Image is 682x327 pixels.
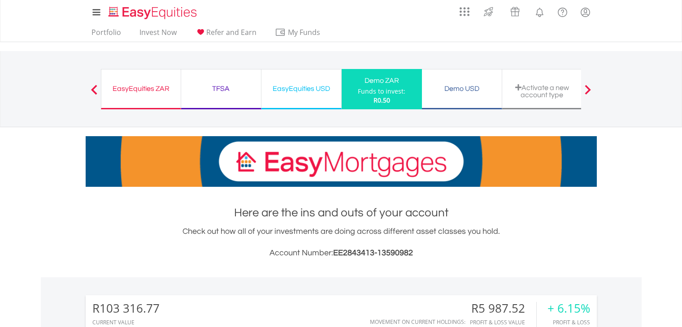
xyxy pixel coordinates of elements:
img: vouchers-v2.svg [508,4,522,19]
span: Refer and Earn [206,27,256,37]
a: AppsGrid [454,2,475,17]
div: Check out how all of your investments are doing across different asset classes you hold. [86,225,597,259]
a: Notifications [528,2,551,20]
span: EE2843413-13590982 [333,249,413,257]
img: EasyMortage Promotion Banner [86,136,597,187]
div: Profit & Loss [547,319,590,325]
h3: Account Number: [86,247,597,259]
div: R5 987.52 [470,302,536,315]
a: Invest Now [136,28,180,42]
a: Refer and Earn [191,28,260,42]
h1: Here are the ins and outs of your account [86,205,597,221]
img: thrive-v2.svg [481,4,496,19]
div: EasyEquities USD [267,82,336,95]
a: Home page [105,2,200,20]
div: R103 316.77 [92,302,160,315]
div: Funds to invest: [358,87,405,96]
a: Portfolio [88,28,125,42]
img: grid-menu-icon.svg [460,7,469,17]
div: Demo ZAR [347,74,417,87]
img: EasyEquities_Logo.png [107,5,200,20]
a: My Profile [574,2,597,22]
div: TFSA [187,82,256,95]
div: CURRENT VALUE [92,319,160,325]
div: Profit & Loss Value [470,319,536,325]
span: R0.50 [374,96,390,104]
a: FAQ's and Support [551,2,574,20]
span: My Funds [275,26,334,38]
div: Movement on Current Holdings: [370,319,465,325]
div: Demo USD [427,82,496,95]
div: Activate a new account type [508,84,577,99]
div: + 6.15% [547,302,590,315]
a: Vouchers [502,2,528,19]
div: EasyEquities ZAR [107,82,175,95]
